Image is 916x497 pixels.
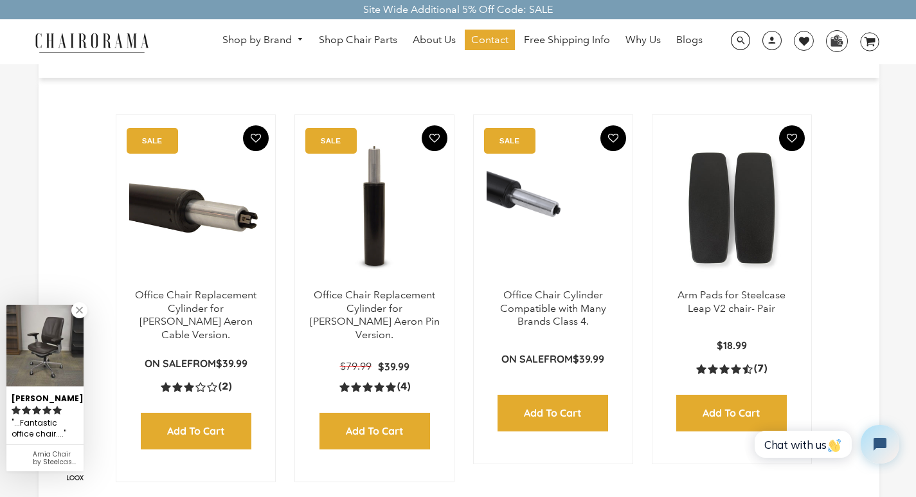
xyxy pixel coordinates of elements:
button: Add To Wishlist [600,125,626,151]
img: Office Chair Replacement Cylinder for Herman Miller Aeron Cable Version. - chairorama [129,128,262,289]
a: Arm Pads for Steelcase Leap V2 chair- Pair [678,289,786,314]
button: Add To Wishlist [779,125,805,151]
span: Free Shipping Info [524,33,610,47]
iframe: Tidio Chat [744,414,910,474]
div: ...Fantastic office chair.... [12,416,78,441]
svg: rating icon full [22,406,31,415]
button: Add To Wishlist [243,125,269,151]
div: Amia Chair by Steelcase-Blue (Renewed) [33,451,78,466]
span: $39.99 [573,352,604,365]
svg: rating icon full [53,406,62,415]
a: About Us [406,30,462,50]
p: from [501,352,604,366]
a: Office Chair Replacement Cylinder for Herman Miller Aeron Pin Version. - chairorama Office Chair ... [308,128,441,289]
input: Add to Cart [319,413,430,449]
a: 5.0 rating (4 votes) [339,380,410,393]
a: Office Chair Replacement Cylinder for [PERSON_NAME] Aeron Cable Version. [135,289,256,341]
span: Blogs [676,33,703,47]
img: chairorama [28,31,156,53]
span: (4) [397,380,410,393]
span: $79.99 [340,360,372,372]
svg: rating icon full [42,406,51,415]
a: Office Chair Replacement Cylinder for Herman Miller Aeron Cable Version. - chairorama Office Chai... [129,128,262,289]
span: About Us [413,33,456,47]
a: 4.4 rating (7 votes) [696,362,767,375]
text: SALE [499,136,519,145]
span: Why Us [625,33,661,47]
span: Shop Chair Parts [319,33,397,47]
input: Add to Cart [676,395,787,431]
a: Shop by Brand [216,30,310,50]
img: Office Chair Cylinder Compatible with Many Brands Class 4. - chairorama [487,128,620,289]
a: Arm Pads for Steelcase Leap V2 chair- Pair - chairorama Arm Pads for Steelcase Leap V2 chair- Pai... [665,128,798,289]
span: $18.99 [717,339,747,352]
span: (7) [754,362,767,375]
strong: On Sale [145,357,187,370]
a: Office Chair Replacement Cylinder for [PERSON_NAME] Aeron Pin Version. [310,289,440,341]
input: Add to Cart [141,413,251,449]
svg: rating icon full [12,406,21,415]
text: SALE [142,136,162,145]
a: Office Chair Cylinder Compatible with Many Brands Class 4. - chairorama Office Chair Cylinder Com... [487,128,620,289]
p: from [145,357,247,370]
img: WhatsApp_Image_2024-07-12_at_16.23.01.webp [827,31,847,50]
img: Office Chair Replacement Cylinder for Herman Miller Aeron Pin Version. - chairorama [308,128,441,289]
strong: On Sale [501,352,544,365]
input: Add to Cart [498,395,608,431]
span: $39.99 [216,357,247,370]
a: 3.0 rating (2 votes) [161,380,231,393]
div: [PERSON_NAME] [12,388,78,404]
text: SALE [321,136,341,145]
svg: rating icon full [32,406,41,415]
a: Why Us [619,30,667,50]
button: Add To Wishlist [422,125,447,151]
a: Blogs [670,30,709,50]
span: (2) [219,380,231,393]
img: Arm Pads for Steelcase Leap V2 chair- Pair - chairorama [665,128,798,289]
a: Shop Chair Parts [312,30,404,50]
a: Free Shipping Info [517,30,616,50]
img: Milton B. review of Amia Chair by Steelcase-Blue (Renewed) [6,305,84,386]
span: $39.99 [378,360,409,373]
a: Contact [465,30,515,50]
a: Office Chair Cylinder Compatible with Many Brands Class 4. [500,289,606,328]
nav: DesktopNavigation [211,30,715,53]
span: Contact [471,33,508,47]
